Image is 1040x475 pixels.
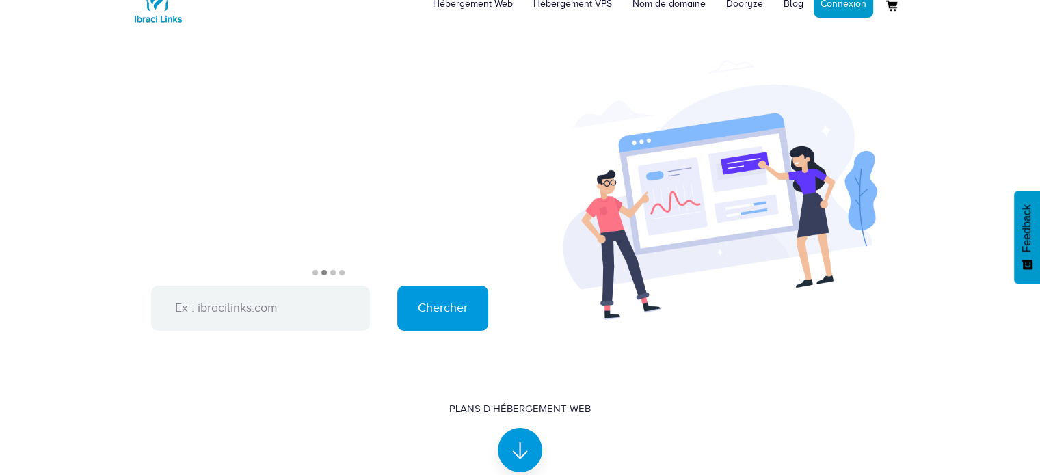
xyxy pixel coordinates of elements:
[449,402,591,416] div: Plans d'hébergement Web
[1014,191,1040,284] button: Feedback - Afficher l’enquête
[1021,204,1033,252] span: Feedback
[151,286,370,331] input: Ex : ibracilinks.com
[449,402,591,461] a: Plans d'hébergement Web
[397,286,488,331] input: Chercher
